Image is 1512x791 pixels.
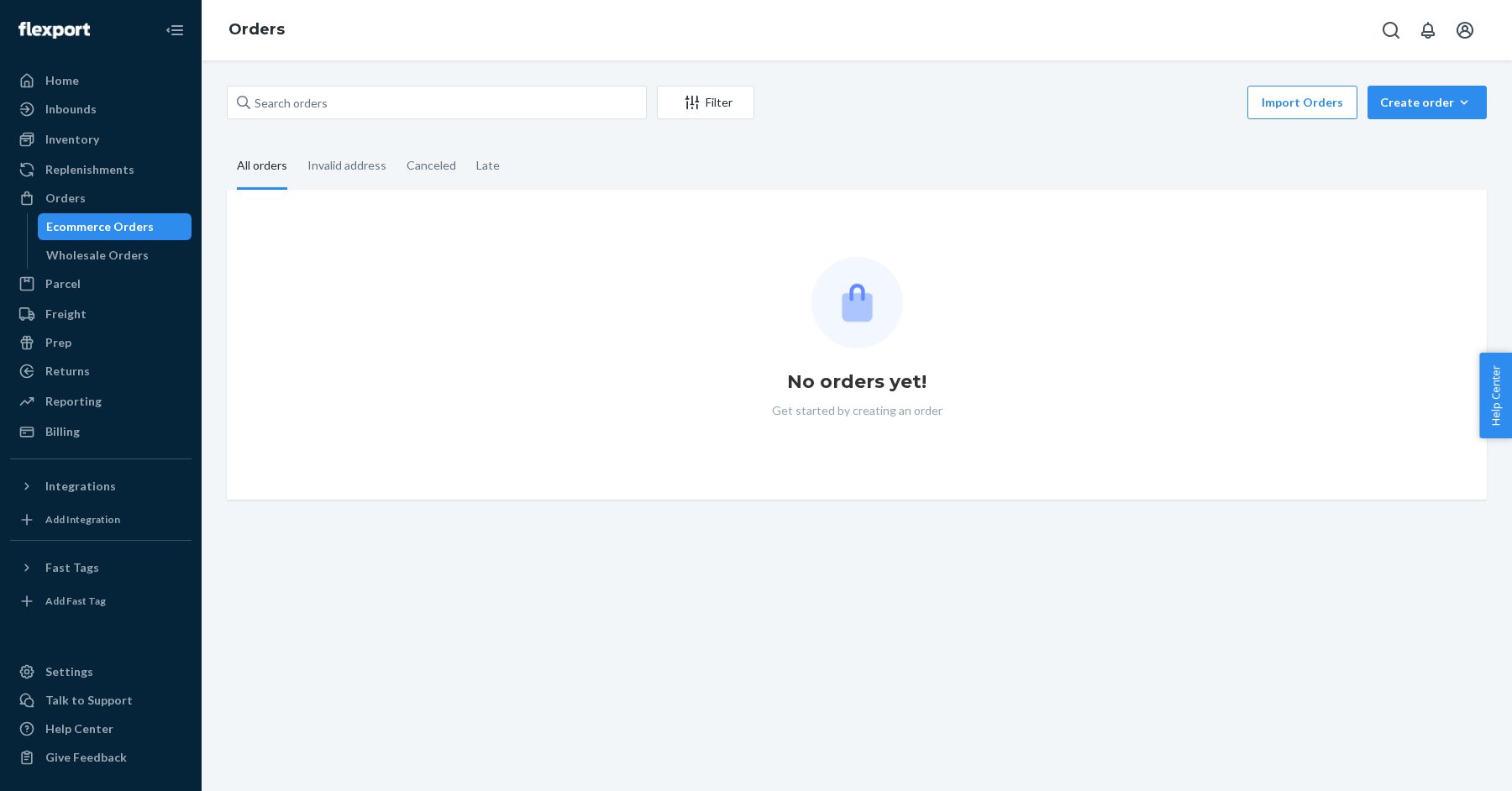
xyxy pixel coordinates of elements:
button: Create order [1368,86,1487,119]
button: Import Orders [1247,86,1357,119]
button: Give Feedback [10,744,192,771]
div: Late [476,144,500,187]
a: Parcel [10,270,192,297]
a: Inventory [10,126,192,153]
div: Integrations [45,478,116,495]
div: Inventory [45,131,99,148]
div: Give Feedback [45,749,127,766]
button: Open Search Box [1374,13,1408,47]
div: Help Center [45,720,113,737]
a: Help Center [10,715,192,742]
ol: breadcrumbs [215,6,298,55]
div: Fast Tags [45,559,99,576]
a: Returns [10,358,192,385]
a: Talk to Support [10,687,192,714]
div: Returns [45,363,90,380]
div: Freight [45,306,87,322]
a: Replenishments [10,156,192,183]
div: Reporting [45,393,102,410]
a: Orders [228,20,285,39]
a: Inbounds [10,96,192,123]
a: Billing [10,418,192,445]
a: Orders [10,185,192,212]
div: Settings [45,663,93,680]
div: Filter [658,94,753,111]
div: Prep [45,334,71,351]
a: Wholesale Orders [38,242,192,269]
img: Empty list [811,257,903,348]
div: Parcel [45,275,81,292]
a: Settings [10,658,192,685]
div: Wholesale Orders [46,247,149,264]
button: Integrations [10,473,192,500]
h1: No orders yet! [787,369,927,395]
div: Replenishments [45,161,134,178]
button: Open notifications [1411,13,1445,47]
button: Help Center [1479,353,1512,438]
div: Home [45,72,79,89]
div: Billing [45,423,80,440]
a: Add Fast Tag [10,588,192,615]
p: Get started by creating an order [772,402,942,419]
div: Talk to Support [45,692,133,709]
div: Create order [1380,94,1474,111]
div: Canceled [407,144,456,187]
a: Freight [10,301,192,327]
a: Add Integration [10,506,192,533]
div: Add Fast Tag [45,594,106,608]
a: Reporting [10,388,192,415]
div: Inbounds [45,101,97,118]
div: Invalid address [307,144,386,187]
button: Close Navigation [158,13,192,47]
button: Fast Tags [10,554,192,581]
div: All orders [237,144,287,190]
a: Home [10,67,192,94]
button: Open account menu [1448,13,1482,47]
div: Ecommerce Orders [46,218,154,235]
a: Ecommerce Orders [38,213,192,240]
div: Add Integration [45,512,120,526]
div: Orders [45,190,86,207]
img: Flexport logo [18,22,90,39]
input: Search orders [227,86,647,119]
a: Prep [10,329,192,356]
button: Filter [657,86,754,119]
